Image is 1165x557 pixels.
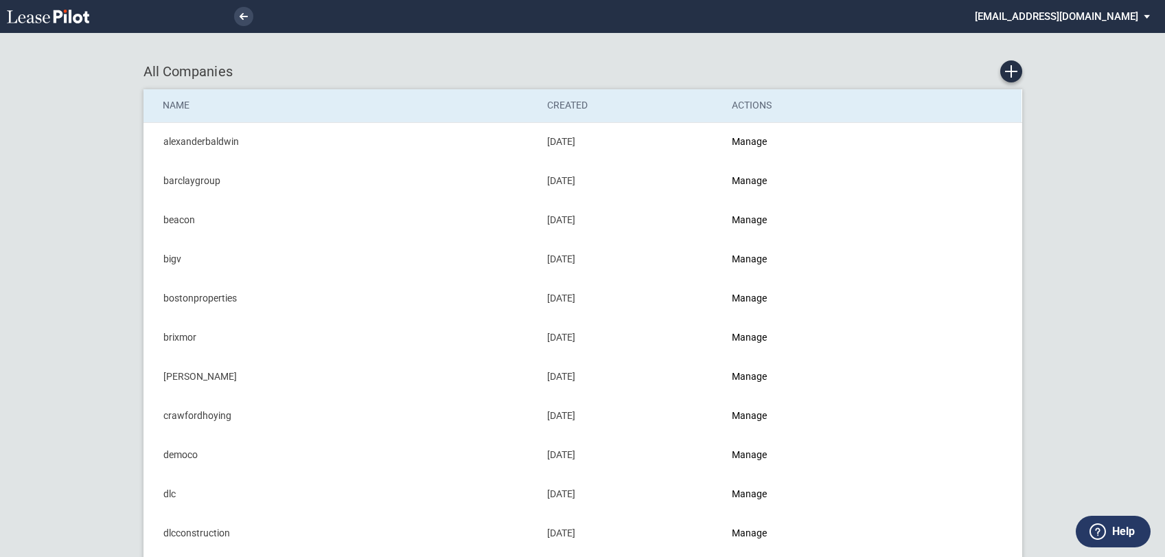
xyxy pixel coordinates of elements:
[1076,516,1151,547] button: Help
[538,396,722,435] td: [DATE]
[538,514,722,553] td: [DATE]
[732,136,767,147] a: Manage
[538,122,722,161] td: [DATE]
[143,514,538,553] td: dlcconstruction
[143,279,538,318] td: bostonproperties
[732,449,767,460] a: Manage
[143,60,1022,82] div: All Companies
[538,201,722,240] td: [DATE]
[732,410,767,421] a: Manage
[538,475,722,514] td: [DATE]
[538,89,722,122] th: Created
[732,371,767,382] a: Manage
[1000,60,1022,82] a: Create new Company
[143,318,538,357] td: brixmor
[143,435,538,475] td: democo
[143,201,538,240] td: beacon
[143,396,538,435] td: crawfordhoying
[538,161,722,201] td: [DATE]
[538,318,722,357] td: [DATE]
[538,435,722,475] td: [DATE]
[732,332,767,343] a: Manage
[732,488,767,499] a: Manage
[143,475,538,514] td: dlc
[732,175,767,186] a: Manage
[722,89,905,122] th: Actions
[732,293,767,304] a: Manage
[732,253,767,264] a: Manage
[143,161,538,201] td: barclaygroup
[538,279,722,318] td: [DATE]
[143,357,538,396] td: [PERSON_NAME]
[538,357,722,396] td: [DATE]
[538,240,722,279] td: [DATE]
[143,89,538,122] th: Name
[732,527,767,538] a: Manage
[143,240,538,279] td: bigv
[143,122,538,161] td: alexanderbaldwin
[732,214,767,225] a: Manage
[1112,523,1135,541] label: Help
